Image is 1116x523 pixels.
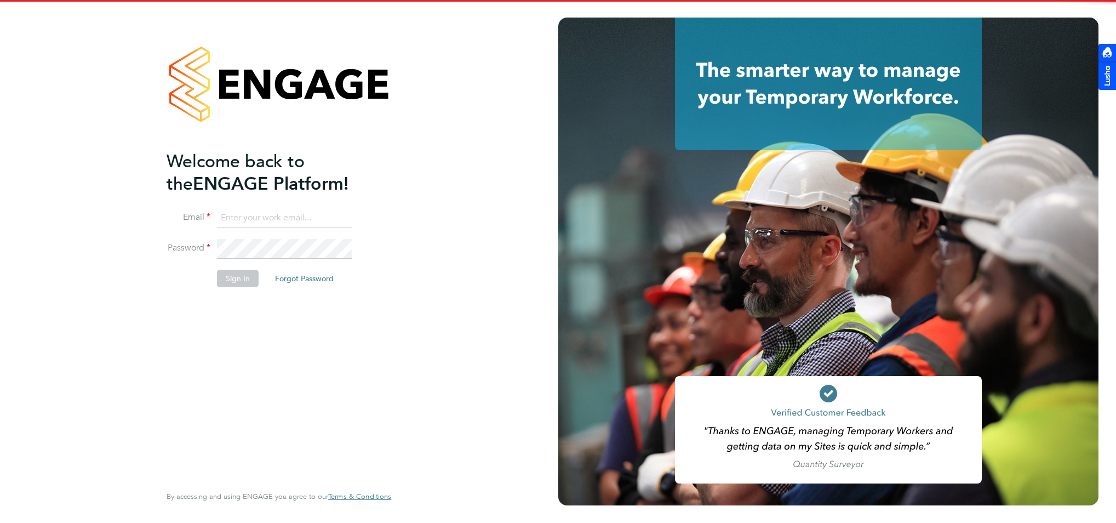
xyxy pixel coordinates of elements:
[266,270,342,287] button: Forgot Password
[167,242,210,254] label: Password
[328,492,391,501] a: Terms & Conditions
[217,208,352,228] input: Enter your work email...
[217,270,259,287] button: Sign In
[167,212,210,223] label: Email
[167,151,305,195] span: Welcome back to the
[167,150,380,195] h2: ENGAGE Platform!
[328,492,391,501] span: Terms & Conditions
[167,492,391,501] span: By accessing and using ENGAGE you agree to our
